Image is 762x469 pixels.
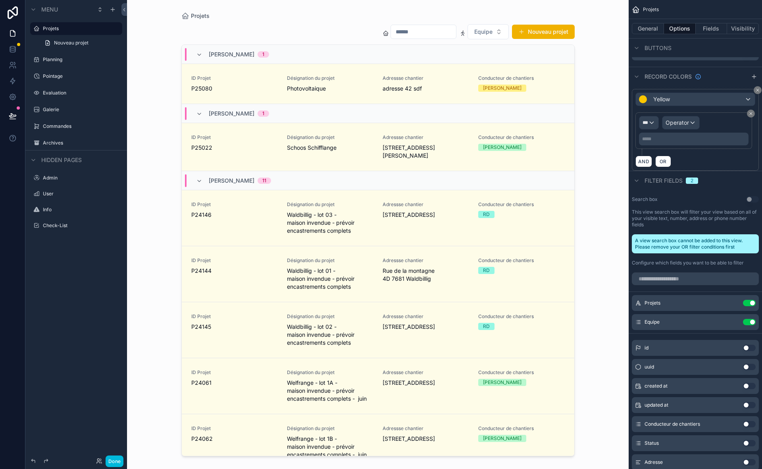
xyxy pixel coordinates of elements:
[645,383,668,389] span: created at
[635,93,755,106] button: Yellow
[41,6,58,14] span: Menu
[632,234,759,253] div: A view search box cannot be added to this view. Please remove your OR filter conditions first
[632,196,658,203] label: Search box
[632,209,759,228] label: This view search box will filter your view based on all of your visible text, number, address or ...
[54,40,89,46] span: Nouveau projet
[645,319,660,325] span: Equipe
[645,345,648,351] span: id
[43,73,117,79] label: Pointage
[43,222,117,229] label: Check-List
[645,364,654,370] span: uuid
[645,73,692,81] span: Record colors
[43,207,117,213] label: Info
[632,260,744,266] label: Configure which fields you want to be able to filter
[645,177,683,185] span: Filter fields
[43,90,117,96] label: Evaluation
[658,158,668,164] span: OR
[209,110,254,118] span: [PERSON_NAME]
[727,23,759,34] button: Visibility
[43,25,117,32] label: Projets
[655,156,671,167] button: OR
[43,106,117,113] label: Galerie
[645,300,660,306] span: Projets
[645,402,668,408] span: updated at
[643,6,659,13] span: Projets
[632,23,664,34] button: General
[106,455,123,467] button: Done
[666,119,689,126] span: Operator
[43,140,117,146] label: Archives
[43,56,117,63] label: Planning
[43,175,117,181] label: Admin
[262,110,264,117] div: 1
[209,177,254,185] span: [PERSON_NAME]
[645,44,672,52] span: Buttons
[664,23,696,34] button: Options
[262,178,266,184] div: 11
[40,37,122,49] a: Nouveau projet
[209,50,254,58] span: [PERSON_NAME]
[696,23,727,34] button: Fields
[645,440,659,446] span: Status
[653,95,670,103] span: Yellow
[41,156,82,164] span: Hidden pages
[662,116,700,129] button: Operator
[691,178,693,184] div: 2
[645,421,700,427] span: Conducteur de chantiers
[635,156,652,167] button: AND
[262,51,264,58] div: 1
[43,123,117,129] label: Commandes
[43,191,117,197] label: User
